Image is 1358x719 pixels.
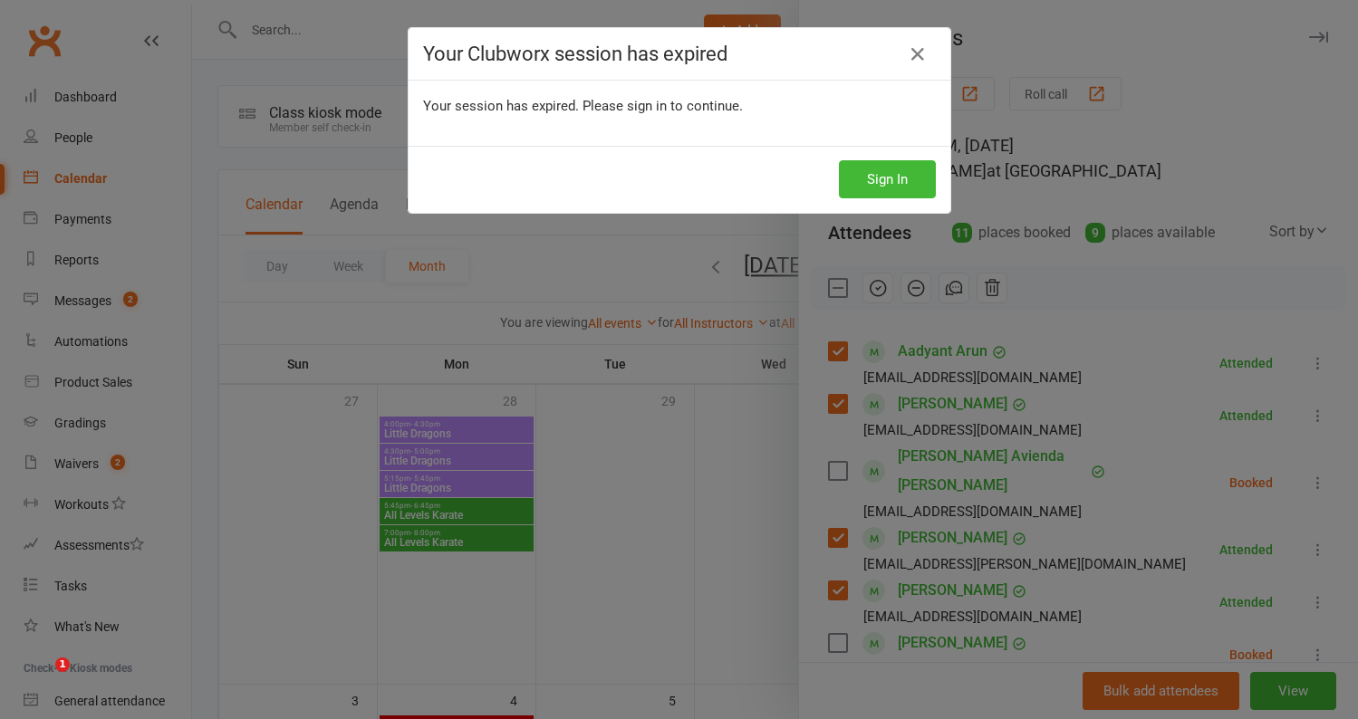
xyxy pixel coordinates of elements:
a: Close [903,40,932,69]
button: Sign In [839,160,936,198]
span: 1 [55,657,70,672]
h4: Your Clubworx session has expired [423,43,936,65]
iframe: Intercom live chat [18,657,62,701]
span: Your session has expired. Please sign in to continue. [423,98,743,114]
